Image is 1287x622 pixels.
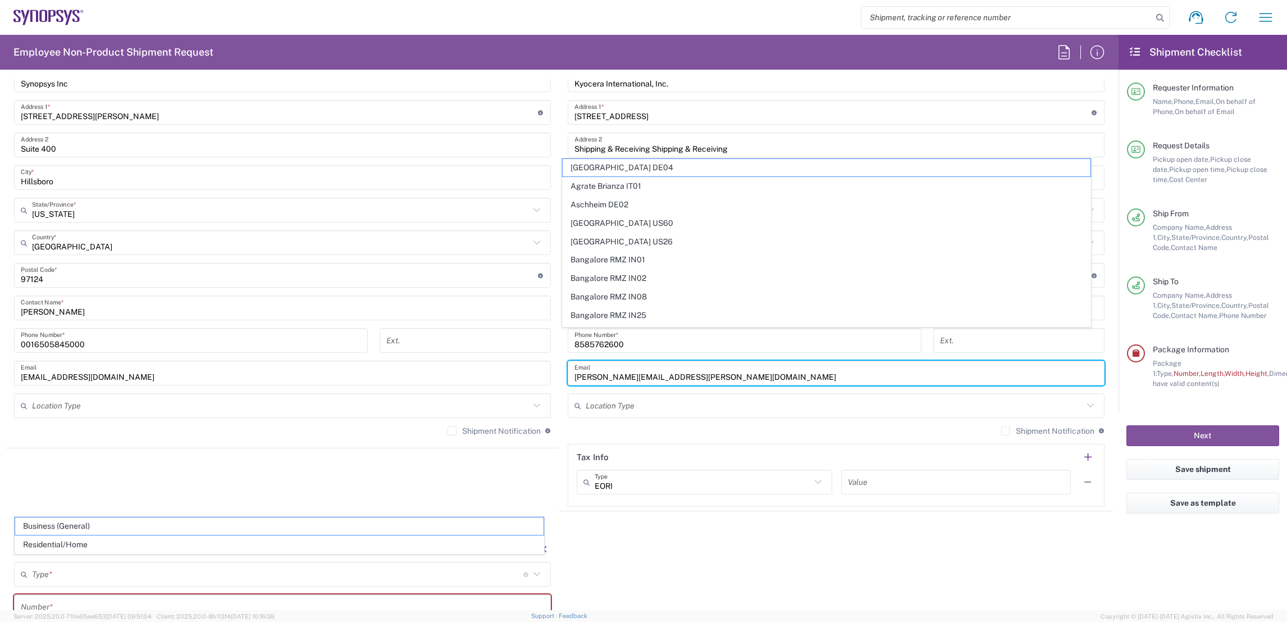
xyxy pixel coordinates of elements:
button: Next [1126,425,1279,446]
span: City, [1157,233,1171,242]
span: Height, [1245,369,1269,378]
span: Server: 2025.20.0-710e05ee653 [13,613,152,620]
span: Phone Number [1219,311,1267,320]
span: City, [1157,301,1171,310]
span: Requester Information [1153,83,1234,92]
span: [DATE] 09:51:04 [106,613,152,620]
span: Business (General) [15,517,544,535]
span: Contact Name, [1171,311,1219,320]
input: Shipment, tracking or reference number [861,7,1152,28]
em: Total shipment is made up of 1 package(s) containing 0 piece(s) weighing 0 and a total value of 0... [6,519,372,528]
label: Shipment Notification [448,426,541,435]
span: Phone, [1174,97,1195,106]
span: Email, [1195,97,1216,106]
span: Client: 2025.20.0-8b113f4 [157,613,275,620]
span: Contact Name [1171,243,1217,252]
span: Aschheim DE02 [563,196,1091,214]
span: Type, [1157,369,1174,378]
h2: Shipment Checklist [1129,46,1242,59]
button: Save as template [1126,493,1279,514]
span: Name, [1153,97,1174,106]
span: Width, [1225,369,1245,378]
span: Package 1: [1153,359,1181,378]
span: [GEOGRAPHIC_DATA] US26 [563,233,1091,251]
span: Ship From [1153,209,1189,218]
span: Length, [1201,369,1225,378]
span: Residential/Home [15,536,544,553]
span: Request Details [1153,141,1210,150]
span: Country, [1221,301,1248,310]
span: Country, [1221,233,1248,242]
span: Agrate Brianza IT01 [563,178,1091,195]
a: Feedback [559,612,587,619]
span: Ship To [1153,277,1179,286]
span: Company Name, [1153,291,1206,299]
a: Support [531,612,559,619]
span: On behalf of Email [1175,107,1235,116]
span: Package Information [1153,345,1229,354]
span: Copyright © [DATE]-[DATE] Agistix Inc., All Rights Reserved [1101,611,1274,621]
span: Pickup open time, [1169,165,1226,174]
span: Company Name, [1153,223,1206,231]
span: Bangalore RMZ IN08 [563,288,1091,306]
span: Number, [1174,369,1201,378]
span: Bangalore RMZ IN01 [563,251,1091,269]
span: [GEOGRAPHIC_DATA] US60 [563,215,1091,232]
span: Pickup open date, [1153,155,1210,164]
span: Bangalore RMZ IN25 [563,307,1091,324]
span: Bangalore RMZ IN02 [563,270,1091,287]
h2: Employee Non-Product Shipment Request [13,46,213,59]
span: Bangalore RMZ IN33 [563,325,1091,343]
h2: Tax Info [577,452,609,463]
span: [GEOGRAPHIC_DATA] DE04 [563,159,1091,176]
label: Shipment Notification [1001,426,1094,435]
span: Cost Center [1169,175,1207,184]
button: Save shipment [1126,459,1279,480]
span: [DATE] 10:16:38 [231,613,275,620]
span: State/Province, [1171,233,1221,242]
span: State/Province, [1171,301,1221,310]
